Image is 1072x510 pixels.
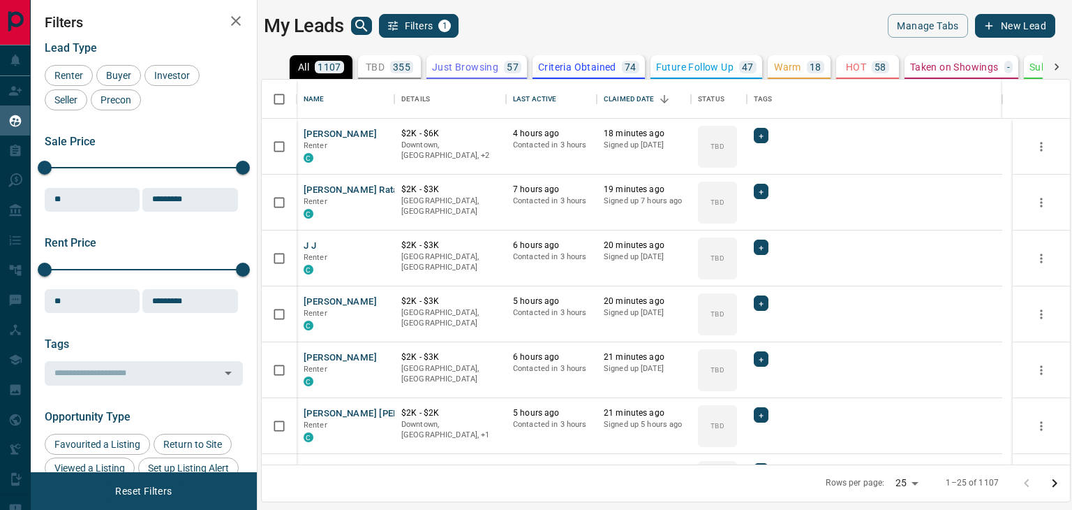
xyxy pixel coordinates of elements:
[304,407,452,421] button: [PERSON_NAME] [PERSON_NAME]
[910,62,999,72] p: Taken on Showings
[304,141,327,150] span: Renter
[440,21,449,31] span: 1
[604,296,684,307] p: 20 minutes ago
[513,363,590,374] p: Contacted in 3 hours
[401,463,499,475] p: $2K - $3K
[304,80,325,119] div: Name
[810,62,821,72] p: 18
[604,419,684,430] p: Signed up 5 hours ago
[45,236,96,249] span: Rent Price
[143,462,234,474] span: Set up Listing Alert
[754,351,768,367] div: +
[513,351,590,363] p: 6 hours ago
[318,62,341,72] p: 1107
[754,184,768,199] div: +
[218,363,238,383] button: Open
[158,439,227,450] span: Return to Site
[1007,62,1010,72] p: -
[101,70,136,81] span: Buyer
[604,351,684,363] p: 21 minutes ago
[304,463,318,476] button: N F
[304,351,377,365] button: [PERSON_NAME]
[401,184,499,196] p: $2K - $3K
[698,80,724,119] div: Status
[754,296,768,311] div: +
[45,65,93,86] div: Renter
[96,65,141,86] div: Buyer
[604,307,684,319] p: Signed up [DATE]
[710,253,724,263] p: TBD
[846,62,866,72] p: HOT
[304,265,313,275] div: condos.ca
[890,473,923,493] div: 25
[759,464,764,478] span: +
[304,209,313,219] div: condos.ca
[298,62,309,72] p: All
[401,80,430,119] div: Details
[1031,136,1052,157] button: more
[393,62,410,72] p: 355
[538,62,616,72] p: Criteria Obtained
[45,41,97,54] span: Lead Type
[513,296,590,307] p: 5 hours ago
[1031,360,1052,381] button: more
[742,62,754,72] p: 47
[513,252,590,263] p: Contacted in 3 hours
[304,421,327,430] span: Renter
[96,94,136,105] span: Precon
[774,62,801,72] p: Warm
[401,351,499,363] p: $2K - $3K
[946,477,999,489] p: 1–25 of 1107
[1031,192,1052,213] button: more
[45,410,131,423] span: Opportunity Type
[710,309,724,319] p: TBD
[264,15,344,37] h1: My Leads
[759,129,764,143] span: +
[513,196,590,207] p: Contacted in 3 hours
[304,197,327,206] span: Renter
[759,352,764,366] span: +
[144,65,200,86] div: Investor
[513,184,590,196] p: 7 hours ago
[1031,304,1052,325] button: more
[874,62,886,72] p: 58
[50,462,130,474] span: Viewed a Listing
[754,240,768,255] div: +
[154,434,232,455] div: Return to Site
[513,463,590,475] p: 5 hours ago
[138,458,239,479] div: Set up Listing Alert
[1031,416,1052,437] button: more
[401,407,499,419] p: $2K - $2K
[759,240,764,254] span: +
[507,62,519,72] p: 57
[513,307,590,319] p: Contacted in 3 hours
[45,458,135,479] div: Viewed a Listing
[691,80,747,119] div: Status
[304,321,313,330] div: condos.ca
[45,89,87,110] div: Seller
[401,140,499,161] p: Midtown | Central, Toronto
[604,128,684,140] p: 18 minutes ago
[604,463,684,475] p: 22 minutes ago
[304,365,327,374] span: Renter
[401,252,499,273] p: [GEOGRAPHIC_DATA], [GEOGRAPHIC_DATA]
[604,252,684,263] p: Signed up [DATE]
[304,377,313,386] div: condos.ca
[604,140,684,151] p: Signed up [DATE]
[351,17,372,35] button: search button
[604,407,684,419] p: 21 minutes ago
[401,196,499,217] p: [GEOGRAPHIC_DATA], [GEOGRAPHIC_DATA]
[1031,248,1052,269] button: more
[401,419,499,441] p: Toronto
[710,365,724,375] p: TBD
[304,432,313,442] div: condos.ca
[50,70,88,81] span: Renter
[304,128,377,141] button: [PERSON_NAME]
[597,80,691,119] div: Claimed Date
[304,296,377,309] button: [PERSON_NAME]
[304,253,327,262] span: Renter
[513,240,590,252] p: 6 hours ago
[604,196,684,207] p: Signed up 7 hours ago
[401,240,499,252] p: $2K - $3K
[754,80,773,119] div: Tags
